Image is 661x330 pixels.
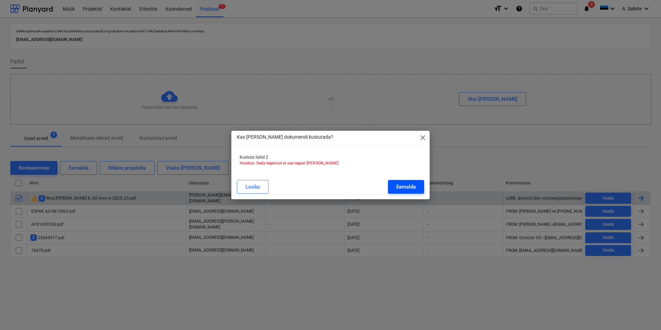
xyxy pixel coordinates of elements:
span: close [419,134,427,142]
p: Kustuta failid 2 [240,155,421,160]
p: Kas [PERSON_NAME] dokumendi kustutada? [237,134,333,141]
button: Eemalda [388,180,424,194]
p: Hoiatus: Seda tegevust ei saa tagasi [PERSON_NAME] [240,160,421,166]
button: Loobu [237,180,269,194]
iframe: Chat Widget [627,297,661,330]
div: Loobu [245,182,260,191]
div: Eemalda [396,182,416,191]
